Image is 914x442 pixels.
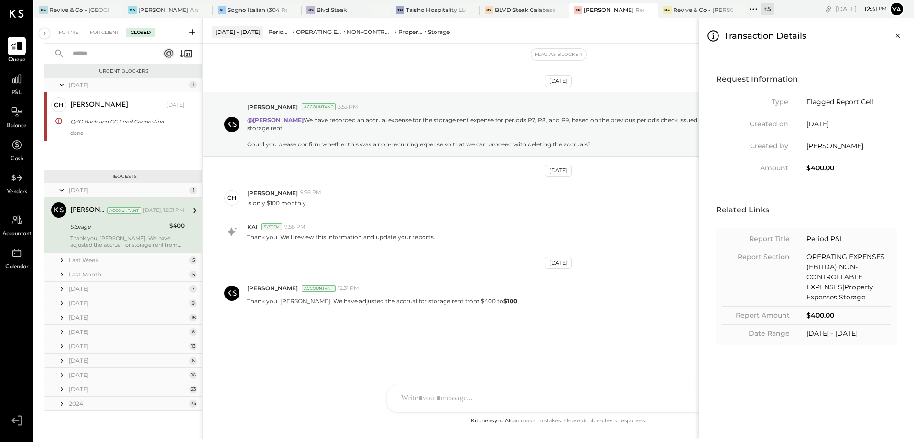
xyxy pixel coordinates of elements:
[11,89,22,98] span: P&L
[716,119,788,129] div: Created on
[5,263,28,272] span: Calendar
[889,27,906,44] button: Close panel
[228,6,287,14] div: Sogno Italian (304 Restaurant)
[716,163,788,173] div: Amount
[316,6,347,14] div: Blvd Steak
[0,37,33,65] a: Queue
[8,56,26,65] span: Queue
[396,6,404,14] div: TH
[306,6,315,14] div: BS
[495,6,555,14] div: BLVD Steak Calabasas
[722,252,790,262] div: Report Section
[889,1,904,17] button: Ya
[716,97,788,107] div: Type
[724,26,806,46] h3: Transaction Details
[11,155,23,164] span: Cash
[824,4,833,14] div: copy link
[574,6,582,14] div: SR
[716,202,897,218] h4: Related Links
[836,4,887,13] div: [DATE]
[0,169,33,197] a: Vendors
[806,252,891,302] div: OPERATING EXPENSES (EBITDA)|NON-CONTROLLABLE EXPENSES|Property Expenses|Storage
[761,3,774,15] div: + 5
[806,119,897,129] div: [DATE]
[806,141,897,151] div: [PERSON_NAME]
[49,6,109,14] div: Revive & Co - [GEOGRAPHIC_DATA]
[0,136,33,164] a: Cash
[7,188,27,197] span: Vendors
[2,230,32,239] span: Accountant
[0,103,33,131] a: Balance
[138,6,198,14] div: [PERSON_NAME] Arso
[806,163,897,173] div: $400.00
[39,6,48,14] div: R&
[806,329,891,339] div: [DATE] - [DATE]
[673,6,733,14] div: Revive & Co - [PERSON_NAME]
[716,141,788,151] div: Created by
[722,329,790,339] div: Date Range
[128,6,137,14] div: GA
[806,234,891,244] div: Period P&L
[406,6,466,14] div: Taisho Hospitality LLC
[722,310,790,320] div: Report Amount
[218,6,226,14] div: SI
[806,97,897,107] div: Flagged Report Cell
[584,6,643,14] div: [PERSON_NAME] Restaurant & Deli
[806,310,891,320] div: $400.00
[0,70,33,98] a: P&L
[0,244,33,272] a: Calendar
[663,6,672,14] div: R&
[716,71,897,88] h4: Request Information
[0,211,33,239] a: Accountant
[485,6,493,14] div: BS
[7,122,27,131] span: Balance
[722,234,790,244] div: Report Title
